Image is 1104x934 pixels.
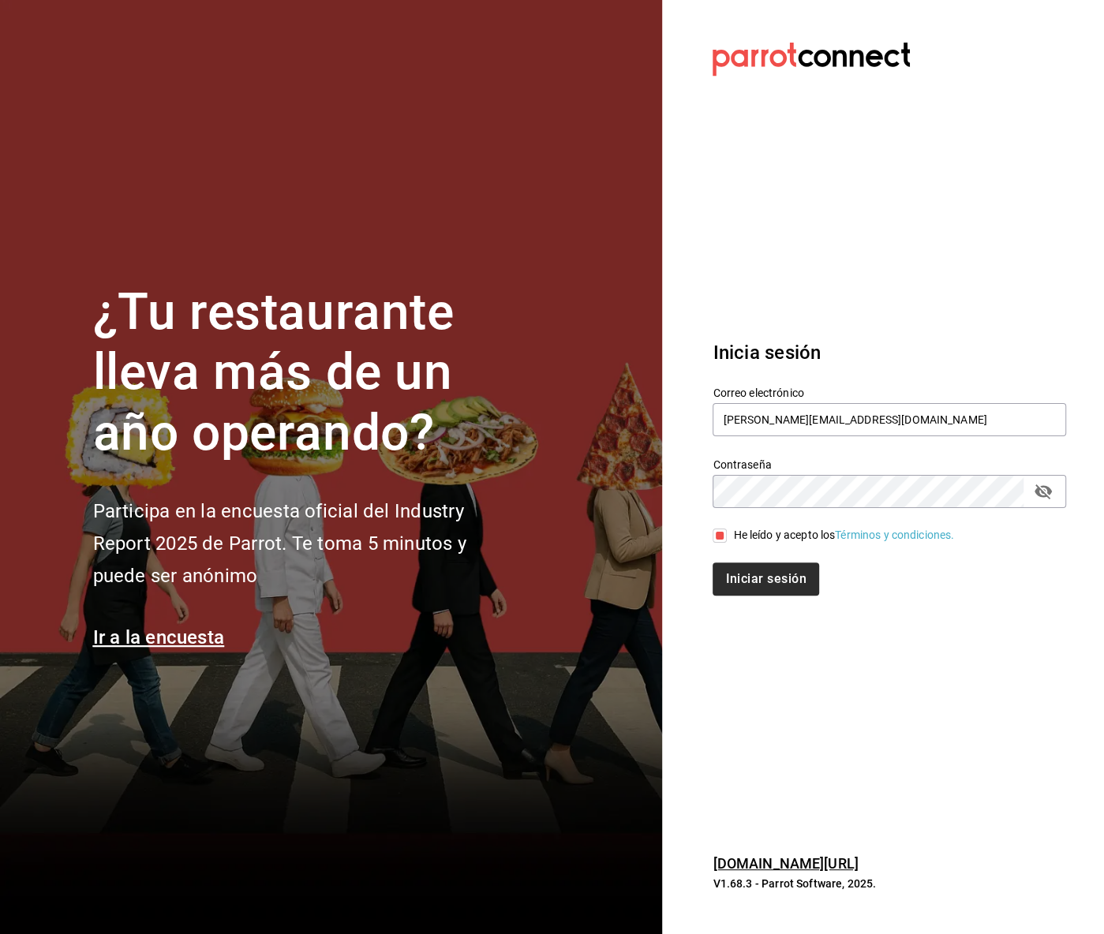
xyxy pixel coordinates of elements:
div: He leído y acepto los [733,527,954,544]
p: V1.68.3 - Parrot Software, 2025. [713,876,1066,891]
a: [DOMAIN_NAME][URL] [713,855,858,872]
a: Ir a la encuesta [93,626,225,648]
h2: Participa en la encuesta oficial del Industry Report 2025 de Parrot. Te toma 5 minutos y puede se... [93,495,519,592]
button: Iniciar sesión [713,562,818,596]
a: Términos y condiciones. [835,529,954,541]
h1: ¿Tu restaurante lleva más de un año operando? [93,282,519,464]
h3: Inicia sesión [713,338,1066,367]
button: passwordField [1030,478,1057,505]
label: Contraseña [713,458,1066,469]
label: Correo electrónico [713,387,1066,398]
input: Ingresa tu correo electrónico [713,403,1066,436]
